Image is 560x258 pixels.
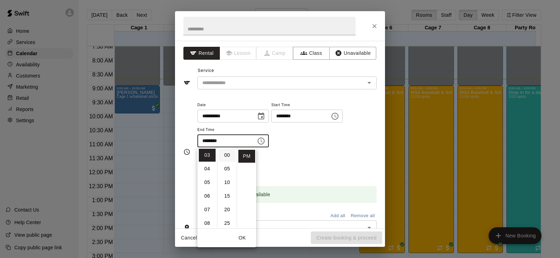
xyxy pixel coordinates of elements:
li: 3 hours [199,149,216,162]
button: Choose time, selected time is 3:30 PM [254,134,268,148]
span: End Time [197,125,269,135]
button: Remove all [349,211,377,221]
button: Rental [183,47,220,60]
button: Add all [327,211,349,221]
li: 8 hours [199,217,216,230]
li: 0 minutes [219,149,236,162]
button: Open [364,223,374,233]
span: Start Time [271,101,343,110]
button: OK [231,231,253,244]
ul: Select minutes [217,147,237,228]
ul: Select meridiem [237,147,256,228]
li: PM [238,150,255,163]
li: 25 minutes [219,217,236,230]
button: Class [293,47,330,60]
svg: Service [183,79,190,86]
li: 20 minutes [219,203,236,216]
button: Choose time, selected time is 9:00 AM [328,109,342,123]
li: 5 minutes [219,162,236,175]
li: 7 hours [199,203,216,216]
button: Choose date, selected date is Aug 20, 2025 [254,109,268,123]
button: Close [368,20,381,32]
li: 5 hours [199,176,216,189]
svg: Timing [183,148,190,155]
span: Lessons must be created in the Services page first [220,47,257,60]
li: 4 hours [199,162,216,175]
button: Cancel [178,231,200,244]
svg: Rooms [183,224,190,231]
span: Date [197,101,269,110]
button: Open [364,78,374,88]
span: Camps can only be created in the Services page [257,47,293,60]
button: Unavailable [329,47,376,60]
li: 10 minutes [219,176,236,189]
li: 6 hours [199,190,216,202]
span: Service [198,68,214,73]
li: 15 minutes [219,190,236,202]
ul: Select hours [197,147,217,228]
